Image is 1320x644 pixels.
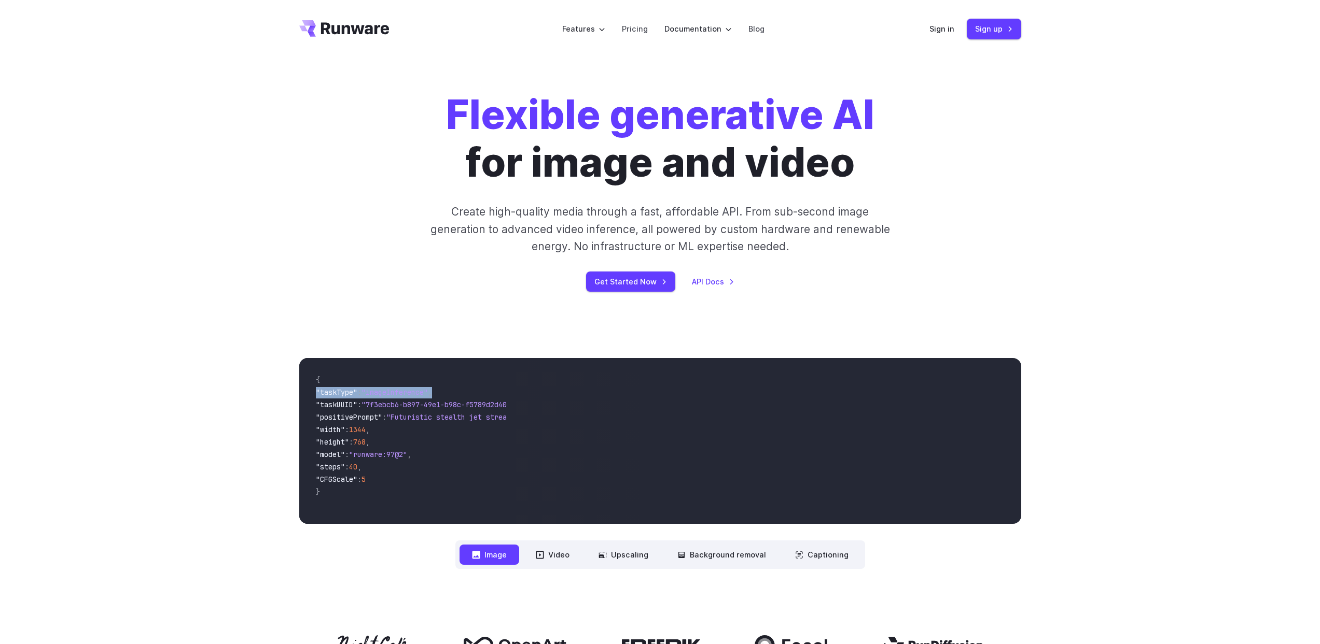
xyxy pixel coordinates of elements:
[316,412,382,422] span: "positivePrompt"
[664,23,732,35] label: Documentation
[345,425,349,434] span: :
[386,412,764,422] span: "Futuristic stealth jet streaking through a neon-lit cityscape with glowing purple exhaust"
[366,425,370,434] span: ,
[316,388,357,397] span: "taskType"
[460,545,519,565] button: Image
[362,475,366,484] span: 5
[362,400,519,409] span: "7f3ebcb6-b897-49e1-b98c-f5789d2d40d7"
[429,203,891,255] p: Create high-quality media through a fast, affordable API. From sub-second image generation to adv...
[407,450,411,459] span: ,
[523,545,582,565] button: Video
[357,388,362,397] span: :
[622,23,648,35] a: Pricing
[382,412,386,422] span: :
[316,487,320,496] span: }
[586,545,661,565] button: Upscaling
[345,450,349,459] span: :
[316,425,345,434] span: "width"
[349,462,357,471] span: 40
[316,450,345,459] span: "model"
[316,400,357,409] span: "taskUUID"
[692,276,734,288] a: API Docs
[783,545,861,565] button: Captioning
[345,462,349,471] span: :
[353,437,366,447] span: 768
[366,437,370,447] span: ,
[357,462,362,471] span: ,
[586,271,675,292] a: Get Started Now
[428,388,432,397] span: ,
[299,20,390,37] a: Go to /
[362,388,428,397] span: "imageInference"
[357,475,362,484] span: :
[665,545,779,565] button: Background removal
[349,450,407,459] span: "runware:97@2"
[357,400,362,409] span: :
[929,23,954,35] a: Sign in
[349,437,353,447] span: :
[446,91,874,187] h1: for image and video
[316,375,320,384] span: {
[748,23,765,35] a: Blog
[316,462,345,471] span: "steps"
[562,23,605,35] label: Features
[349,425,366,434] span: 1344
[316,475,357,484] span: "CFGScale"
[967,19,1021,39] a: Sign up
[316,437,349,447] span: "height"
[446,91,874,139] strong: Flexible generative AI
